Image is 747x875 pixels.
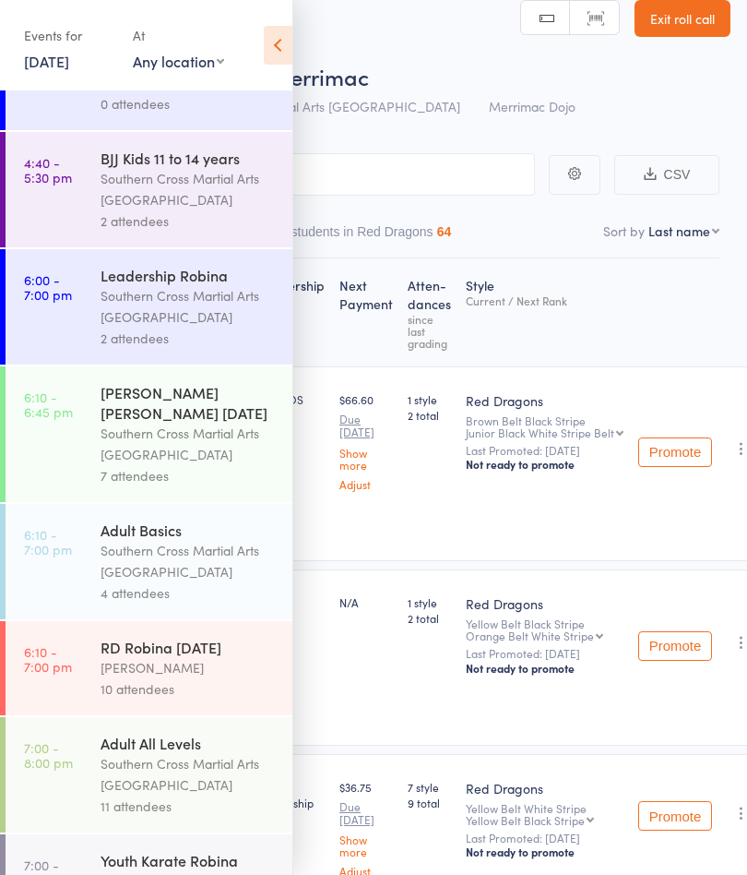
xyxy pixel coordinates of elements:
button: Promote [638,631,712,661]
div: N/A [339,594,393,610]
div: Southern Cross Martial Arts [GEOGRAPHIC_DATA] [101,423,277,465]
div: Adult All Levels [101,733,277,753]
div: [PERSON_NAME] [PERSON_NAME] [DATE] [101,382,277,423]
a: Show more [339,833,393,857]
div: Events for [24,20,114,51]
div: BJJ Kids 11 to 14 years [101,148,277,168]
div: At [133,20,224,51]
a: 6:10 -7:00 pmAdult BasicsSouthern Cross Martial Arts [GEOGRAPHIC_DATA]4 attendees [6,504,292,619]
div: Red Dragons [466,391,623,410]
div: Last name [648,222,710,240]
a: Adjust [339,478,393,490]
a: [DATE] [24,51,69,71]
time: 6:10 - 7:00 pm [24,644,72,674]
div: 64 [437,224,452,239]
div: Orange Belt White Stripe [466,629,594,641]
div: Red Dragons [466,779,623,797]
div: Style [458,267,631,358]
div: Southern Cross Martial Arts [GEOGRAPHIC_DATA] [101,285,277,328]
small: Last Promoted: [DATE] [466,832,623,845]
a: 4:40 -5:30 pmBJJ Kids 11 to 14 yearsSouthern Cross Martial Arts [GEOGRAPHIC_DATA]2 attendees [6,132,292,247]
div: Junior Black White Stripe Belt [466,426,614,438]
div: 10 attendees [101,678,277,700]
div: Leadership Robina [101,265,277,285]
button: Other students in Red Dragons64 [255,215,452,258]
a: Show more [339,447,393,471]
a: 6:00 -7:00 pmLeadership RobinaSouthern Cross Martial Arts [GEOGRAPHIC_DATA]2 attendees [6,249,292,365]
div: Red Dragons [466,594,623,613]
div: Southern Cross Martial Arts [GEOGRAPHIC_DATA] [101,753,277,796]
span: 2 total [408,407,451,423]
div: 2 attendees [101,210,277,232]
div: Yellow Belt Black Stripe [466,814,585,826]
div: Brown Belt Black Stripe [466,414,623,438]
span: Merrimac Dojo [489,97,575,115]
span: 1 style [408,391,451,407]
div: Southern Cross Martial Arts [GEOGRAPHIC_DATA] [101,540,277,582]
div: Next Payment [332,267,400,358]
small: Last Promoted: [DATE] [466,444,623,457]
div: Southern Cross Martial Arts [GEOGRAPHIC_DATA] [101,168,277,210]
a: 6:10 -6:45 pm[PERSON_NAME] [PERSON_NAME] [DATE]Southern Cross Martial Arts [GEOGRAPHIC_DATA]7 att... [6,366,292,502]
div: Not ready to promote [466,661,623,676]
time: 6:10 - 7:00 pm [24,527,72,557]
button: Promote [638,437,712,467]
div: Not ready to promote [466,457,623,472]
div: Not ready to promote [466,845,623,859]
span: 9 total [408,795,451,810]
a: 6:10 -7:00 pmRD Robina [DATE][PERSON_NAME]10 attendees [6,621,292,715]
div: Adult Basics [101,520,277,540]
div: 4 attendees [101,582,277,604]
span: Southern Cross Martial Arts [GEOGRAPHIC_DATA] [166,97,460,115]
div: 2 attendees [101,328,277,349]
small: Last Promoted: [DATE] [466,647,623,660]
div: 7 attendees [101,465,277,486]
div: Atten­dances [400,267,458,358]
div: RD Robina [DATE] [101,637,277,657]
button: CSV [614,155,719,195]
div: Yellow Belt Black Stripe [466,617,623,641]
span: 1 style [408,594,451,610]
a: 7:00 -8:00 pmAdult All LevelsSouthern Cross Martial Arts [GEOGRAPHIC_DATA]11 attendees [6,717,292,833]
div: since last grading [408,313,451,349]
button: Promote [638,801,712,831]
span: 2 total [408,610,451,626]
small: Due [DATE] [339,800,393,827]
time: 6:10 - 6:45 pm [24,390,73,419]
div: Current / Next Rank [466,294,623,306]
label: Sort by [603,222,645,240]
div: $66.60 [339,391,393,490]
time: 7:00 - 8:00 pm [24,740,73,770]
small: Due [DATE] [339,413,393,439]
div: 11 attendees [101,796,277,817]
div: [PERSON_NAME] [101,657,277,678]
div: Yellow Belt White Stripe [466,802,623,826]
time: 6:00 - 7:00 pm [24,272,72,302]
time: 4:40 - 5:30 pm [24,155,72,185]
div: 0 attendees [101,93,277,114]
span: 7 style [408,779,451,795]
div: Any location [133,51,224,71]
